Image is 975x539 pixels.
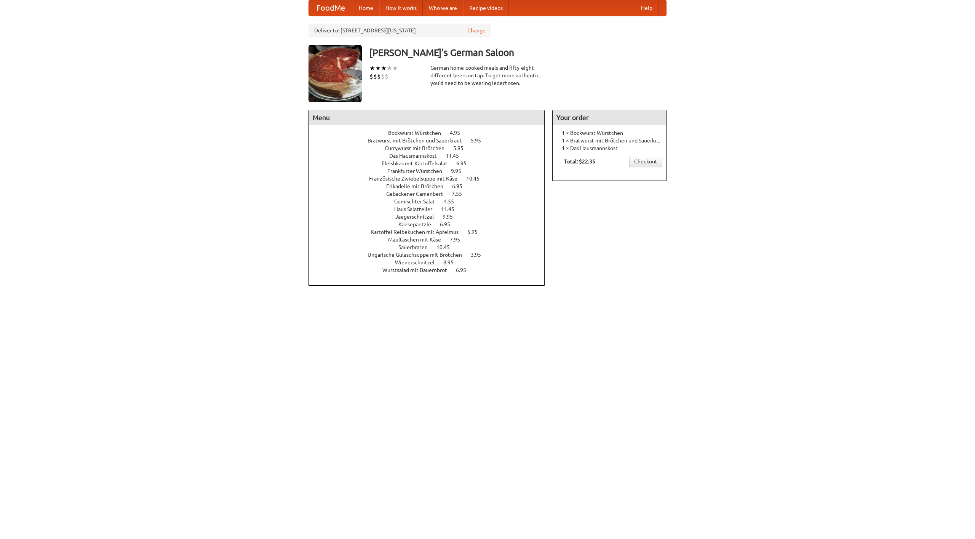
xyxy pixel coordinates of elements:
a: Kaesepaetzle 6.95 [398,221,464,227]
li: ★ [387,64,392,72]
span: 7.55 [452,191,470,197]
li: ★ [369,64,375,72]
h3: [PERSON_NAME]'s German Saloon [369,45,667,60]
li: $ [381,72,385,81]
span: 7.95 [450,237,468,243]
a: Home [353,0,379,16]
span: Sauerbraten [398,244,435,250]
span: Französische Zwiebelsuppe mit Käse [369,176,465,182]
span: Haus Salatteller [394,206,440,212]
li: $ [373,72,377,81]
a: Maultaschen mit Käse 7.95 [388,237,474,243]
a: Ungarische Gulaschsuppe mit Brötchen 3.95 [368,252,495,258]
a: Fleishkas mit Kartoffelsalat 6.95 [382,160,481,166]
span: 6.95 [456,267,474,273]
a: Frikadelle mit Brötchen 6.95 [386,183,476,189]
span: 6.95 [440,221,458,227]
a: Bockwurst Würstchen 4.95 [388,130,474,136]
span: 4.55 [444,198,462,205]
span: 6.95 [452,183,470,189]
span: 11.45 [441,206,462,212]
div: German home-cooked meals and fifty-eight different beers on tap. To get more authentic, you'd nee... [430,64,545,87]
b: Total: $22.35 [564,158,595,165]
li: 1 × Bratwurst mit Brötchen und Sauerkraut [556,137,662,144]
li: $ [369,72,373,81]
a: Frankfurter Würstchen 9.95 [387,168,475,174]
a: Gemischter Salat 4.55 [394,198,468,205]
a: Checkout [629,156,662,167]
a: Haus Salatteller 11.45 [394,206,468,212]
span: Currywurst mit Brötchen [385,145,452,151]
span: Gemischter Salat [394,198,443,205]
li: $ [377,72,381,81]
a: Jaegerschnitzel 9.95 [395,214,467,220]
a: Wienerschnitzel 8.95 [395,259,468,266]
span: Wienerschnitzel [395,259,442,266]
a: FoodMe [309,0,353,16]
span: Frankfurter Würstchen [387,168,450,174]
h4: Menu [309,110,544,125]
span: 10.45 [436,244,457,250]
a: Das Hausmannskost 11.45 [389,153,473,159]
span: 11.45 [446,153,467,159]
li: ★ [392,64,398,72]
span: Fleishkas mit Kartoffelsalat [382,160,455,166]
a: Sauerbraten 10.45 [398,244,464,250]
span: Gebackener Camenbert [386,191,451,197]
span: Bratwurst mit Brötchen und Sauerkraut [368,138,470,144]
span: Kaesepaetzle [398,221,439,227]
a: Wurstsalad mit Bauernbrot 6.95 [382,267,480,273]
span: 9.95 [451,168,469,174]
li: 1 × Bockwurst Würstchen [556,129,662,137]
span: 5.95 [467,229,485,235]
a: Französische Zwiebelsuppe mit Käse 10.45 [369,176,494,182]
a: Help [635,0,659,16]
span: Frikadelle mit Brötchen [386,183,451,189]
span: 6.95 [456,160,474,166]
span: Das Hausmannskost [389,153,444,159]
span: Kartoffel Reibekuchen mit Apfelmus [371,229,466,235]
span: 8.95 [443,259,461,266]
a: Kartoffel Reibekuchen mit Apfelmus 5.95 [371,229,492,235]
div: Deliver to: [STREET_ADDRESS][US_STATE] [308,24,491,37]
a: Recipe videos [463,0,509,16]
span: Bockwurst Würstchen [388,130,449,136]
span: 5.95 [453,145,471,151]
span: Maultaschen mit Käse [388,237,449,243]
li: 1 × Das Hausmannskost [556,144,662,152]
a: Change [467,27,486,34]
span: 5.95 [471,138,489,144]
a: Who we are [423,0,463,16]
h4: Your order [553,110,666,125]
span: Jaegerschnitzel [395,214,441,220]
a: Currywurst mit Brötchen 5.95 [385,145,478,151]
span: 10.45 [466,176,487,182]
span: Ungarische Gulaschsuppe mit Brötchen [368,252,470,258]
span: 9.95 [443,214,460,220]
span: 3.95 [471,252,489,258]
img: angular.jpg [308,45,362,102]
li: ★ [375,64,381,72]
a: Gebackener Camenbert 7.55 [386,191,476,197]
a: Bratwurst mit Brötchen und Sauerkraut 5.95 [368,138,495,144]
li: ★ [381,64,387,72]
span: 4.95 [450,130,468,136]
li: $ [385,72,388,81]
span: Wurstsalad mit Bauernbrot [382,267,455,273]
a: How it works [379,0,423,16]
